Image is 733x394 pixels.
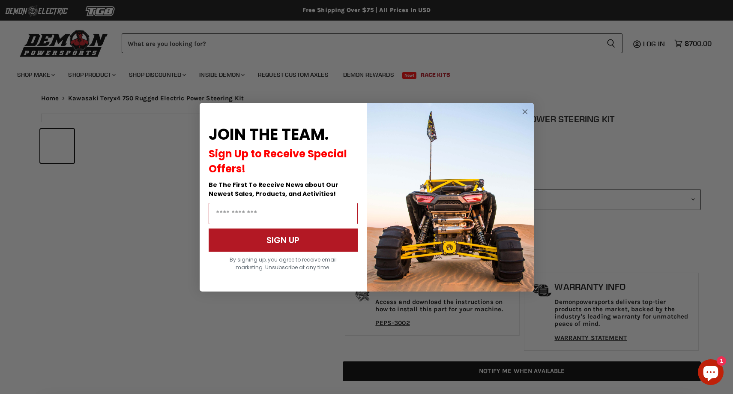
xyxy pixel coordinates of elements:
img: a9095488-b6e7-41ba-879d-588abfab540b.jpeg [367,103,534,292]
span: By signing up, you agree to receive email marketing. Unsubscribe at any time. [230,256,337,271]
span: Sign Up to Receive Special Offers! [209,147,347,176]
inbox-online-store-chat: Shopify online store chat [695,359,726,387]
span: Be The First To Receive News about Our Newest Sales, Products, and Activities! [209,180,338,198]
button: SIGN UP [209,229,358,252]
span: JOIN THE TEAM. [209,123,329,145]
button: Close dialog [520,106,530,117]
input: Email Address [209,203,358,224]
